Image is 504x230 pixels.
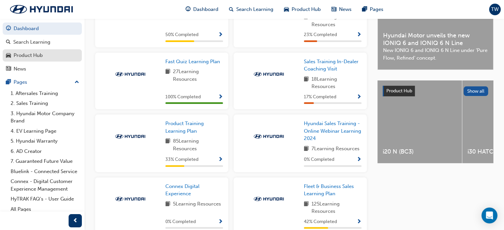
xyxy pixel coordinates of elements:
[304,120,361,141] span: Hyundai Sales Training - Online Webinar Learning 2024
[218,32,223,38] span: Show Progress
[311,200,362,215] span: 125 Learning Resources
[3,76,82,88] button: Pages
[357,3,389,16] a: pages-iconPages
[218,219,223,225] span: Show Progress
[251,71,287,77] img: Trak
[112,196,148,202] img: Trak
[304,145,309,153] span: book-icon
[6,66,11,72] span: news-icon
[489,4,501,15] button: TW
[165,120,204,134] span: Product Training Learning Plan
[8,204,82,214] a: All Pages
[3,21,82,76] button: DashboardSearch LearningProduct HubNews
[165,218,196,226] span: 0 % Completed
[73,217,78,225] span: prev-icon
[13,38,50,46] div: Search Learning
[331,5,336,14] span: news-icon
[284,5,289,14] span: car-icon
[8,98,82,109] a: 2. Sales Training
[370,6,383,13] span: Pages
[292,6,321,13] span: Product Hub
[165,156,198,163] span: 33 % Completed
[218,156,223,164] button: Show Progress
[112,71,148,77] img: Trak
[339,6,352,13] span: News
[357,219,362,225] span: Show Progress
[165,31,198,39] span: 50 % Completed
[304,120,362,142] a: Hyundai Sales Training - Online Webinar Learning 2024
[229,5,234,14] span: search-icon
[279,3,326,16] a: car-iconProduct Hub
[8,194,82,204] a: HyTRAK FAQ's - User Guide
[186,5,191,14] span: guage-icon
[377,80,462,163] a: i20 N (BC3)
[236,6,273,13] span: Search Learning
[3,2,80,16] img: Trak
[251,196,287,202] img: Trak
[357,93,362,101] button: Show Progress
[8,126,82,136] a: 4. EV Learning Page
[357,31,362,39] button: Show Progress
[8,88,82,99] a: 1. Aftersales Training
[14,52,43,59] div: Product Hub
[251,133,287,140] img: Trak
[304,58,362,73] a: Sales Training In-Dealer Coaching Visit
[165,120,223,135] a: Product Training Learning Plan
[304,93,336,101] span: 17 % Completed
[6,79,11,85] span: pages-icon
[8,109,82,126] a: 3. Hyundai Motor Company Brand
[357,32,362,38] span: Show Progress
[383,86,488,96] a: Product HubShow all
[218,31,223,39] button: Show Progress
[3,49,82,62] a: Product Hub
[224,3,279,16] a: search-iconSearch Learning
[326,3,357,16] a: news-iconNews
[112,133,148,140] img: Trak
[6,26,11,32] span: guage-icon
[165,183,199,197] span: Connex Digital Experience
[362,5,367,14] span: pages-icon
[386,88,412,94] span: Product Hub
[481,207,497,223] div: Open Intercom Messenger
[8,146,82,157] a: 6. AD Creator
[3,36,82,48] a: Search Learning
[304,183,354,197] span: Fleet & Business Sales Learning Plan
[304,59,359,72] span: Sales Training In-Dealer Coaching Visit
[173,68,223,83] span: 27 Learning Resources
[180,3,224,16] a: guage-iconDashboard
[6,53,11,59] span: car-icon
[165,200,170,208] span: book-icon
[304,156,334,163] span: 0 % Completed
[165,183,223,198] a: Connex Digital Experience
[165,93,201,101] span: 100 % Completed
[165,58,223,66] a: Fast Quiz Learning Plan
[218,93,223,101] button: Show Progress
[3,63,82,75] a: News
[218,157,223,163] span: Show Progress
[14,78,27,86] div: Pages
[464,86,488,96] button: Show all
[8,136,82,146] a: 5. Hyundai Warranty
[304,200,309,215] span: book-icon
[8,156,82,166] a: 7. Guaranteed Future Value
[165,137,170,152] span: book-icon
[75,78,79,87] span: up-icon
[8,166,82,177] a: Bluelink - Connected Service
[218,94,223,100] span: Show Progress
[173,137,223,152] span: 85 Learning Resources
[357,94,362,100] span: Show Progress
[357,156,362,164] button: Show Progress
[218,218,223,226] button: Show Progress
[3,23,82,35] a: Dashboard
[357,218,362,226] button: Show Progress
[8,176,82,194] a: Connex - Digital Customer Experience Management
[383,32,488,47] span: Hyundai Motor unveils the new IONIQ 6 and IONIQ 6 N Line
[383,47,488,62] span: New IONIQ 6 and IONIQ 6 N Line under ‘Pure Flow, Refined’ concept.
[304,218,337,226] span: 42 % Completed
[6,39,11,45] span: search-icon
[311,13,362,28] span: 13 Learning Resources
[304,13,309,28] span: book-icon
[193,6,218,13] span: Dashboard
